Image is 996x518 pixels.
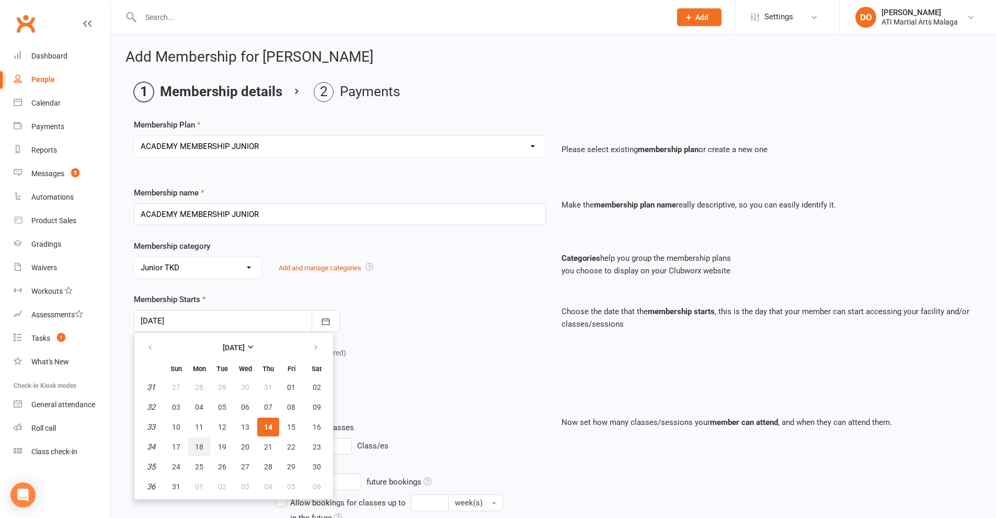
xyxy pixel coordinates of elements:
[257,457,279,476] button: 28
[195,403,203,411] span: 04
[241,463,249,471] span: 27
[126,474,268,486] div: Limit advanced bookings?
[138,10,663,25] input: Search...
[313,443,321,451] span: 23
[257,378,279,397] button: 31
[188,457,210,476] button: 25
[562,254,600,263] strong: Categories
[126,421,268,433] div: Member Can Attend
[165,438,187,456] button: 17
[31,310,83,319] div: Assessments
[257,398,279,417] button: 07
[125,49,981,65] h2: Add Membership for [PERSON_NAME]
[280,398,302,417] button: 08
[241,383,249,392] span: 30
[172,443,180,451] span: 17
[31,263,57,272] div: Waivers
[31,400,95,409] div: General attendance
[134,119,201,131] label: Membership Plan
[562,143,974,156] p: Please select existing or create a new one
[31,216,76,225] div: Product Sales
[14,44,110,68] a: Dashboard
[313,482,321,491] span: 06
[31,240,61,248] div: Gradings
[14,139,110,162] a: Reports
[211,398,233,417] button: 05
[31,122,64,131] div: Payments
[280,477,302,496] button: 05
[280,418,302,436] button: 15
[134,293,206,306] label: Membership Starts
[216,365,228,373] small: Tuesday
[14,393,110,417] a: General attendance kiosk mode
[193,365,206,373] small: Monday
[218,482,226,491] span: 02
[188,418,210,436] button: 11
[14,91,110,115] a: Calendar
[172,463,180,471] span: 24
[234,378,256,397] button: 30
[57,333,65,342] span: 1
[303,477,330,496] button: 06
[14,186,110,209] a: Automations
[287,443,295,451] span: 22
[276,438,545,455] div: Class/es
[562,252,974,277] p: help you group the membership plans you choose to display on your Clubworx website
[241,443,249,451] span: 20
[172,403,180,411] span: 03
[313,423,321,431] span: 16
[218,403,226,411] span: 05
[31,75,55,84] div: People
[303,398,330,417] button: 09
[638,145,699,154] strong: membership plan
[287,423,295,431] span: 15
[14,440,110,464] a: Class kiosk mode
[241,423,249,431] span: 13
[280,378,302,397] button: 01
[134,240,210,252] label: Membership category
[695,13,708,21] span: Add
[172,482,180,491] span: 31
[31,358,69,366] div: What's New
[287,383,295,392] span: 01
[165,378,187,397] button: 27
[10,482,36,508] div: Open Intercom Messenger
[147,442,155,452] em: 34
[303,457,330,476] button: 30
[411,494,449,511] input: Allow bookings for classes up to week(s) in the future
[257,477,279,496] button: 04
[241,403,249,411] span: 06
[324,474,361,490] input: At mostfuture bookings
[280,438,302,456] button: 22
[239,365,252,373] small: Wednesday
[134,203,546,225] input: Enter membership name
[280,457,302,476] button: 29
[165,477,187,496] button: 31
[290,497,406,509] div: Allow bookings for classes up to
[881,17,958,27] div: ATI Martial Arts Malaga
[562,305,974,330] p: Choose the date that the , this is the day that your member can start accessing your facility and...
[188,378,210,397] button: 28
[195,463,203,471] span: 25
[195,423,203,431] span: 11
[134,187,204,199] label: Membership name
[313,383,321,392] span: 02
[264,443,272,451] span: 21
[31,52,67,60] div: Dashboard
[218,383,226,392] span: 29
[303,438,330,456] button: 23
[31,99,61,107] div: Calendar
[288,365,295,373] small: Friday
[303,378,330,397] button: 02
[31,447,77,456] div: Class check-in
[648,307,715,316] strong: membership starts
[257,438,279,456] button: 21
[218,443,226,451] span: 19
[234,398,256,417] button: 06
[71,168,79,177] span: 5
[195,482,203,491] span: 01
[31,146,57,154] div: Reports
[211,457,233,476] button: 26
[170,365,182,373] small: Sunday
[234,418,256,436] button: 13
